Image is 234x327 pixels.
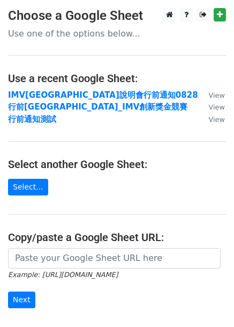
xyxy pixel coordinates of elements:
[8,8,226,24] h3: Choose a Google Sheet
[8,158,226,171] h4: Select another Google Sheet:
[209,115,225,123] small: View
[198,102,225,112] a: View
[8,292,35,308] input: Next
[8,72,226,85] h4: Use a recent Google Sheet:
[8,102,187,112] a: 行前[GEOGRAPHIC_DATA]_IMV創新獎金競賽
[8,90,198,100] a: IMV[GEOGRAPHIC_DATA]說明會行前通知0828
[209,91,225,99] small: View
[8,248,221,268] input: Paste your Google Sheet URL here
[209,103,225,111] small: View
[198,90,225,100] a: View
[8,179,48,195] a: Select...
[8,28,226,39] p: Use one of the options below...
[8,114,56,124] a: 行前通知測試
[8,231,226,244] h4: Copy/paste a Google Sheet URL:
[8,271,118,279] small: Example: [URL][DOMAIN_NAME]
[198,114,225,124] a: View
